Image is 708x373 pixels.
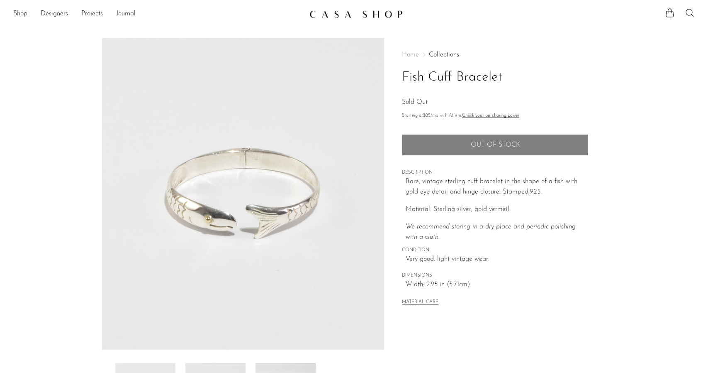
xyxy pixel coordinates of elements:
nav: Desktop navigation [13,7,303,21]
span: $25 [423,113,431,118]
p: Material: Sterling silver, gold vermeil. [406,204,589,215]
span: DESCRIPTION [402,169,589,177]
a: Shop [13,9,27,20]
span: Out of stock [471,141,520,149]
a: Designers [41,9,68,20]
button: Add to cart [402,134,589,156]
img: Fish Cuff Bracelet [102,38,384,350]
button: MATERIAL CARE [402,299,438,306]
p: Rare, vintage sterling cuff bracelet in the shape of a fish with gold eye detail and hinge closur... [406,177,589,198]
a: Projects [81,9,103,20]
h1: Fish Cuff Bracelet [402,67,589,88]
span: Width: 2.25 in (5.71cm) [406,280,589,290]
i: We recommend storing in a dry place and periodic polishing with a cloth. [406,223,576,241]
nav: Breadcrumbs [402,52,589,58]
a: Check your purchasing power - Learn more about Affirm Financing (opens in modal) [462,113,519,118]
span: Very good; light vintage wear. [406,254,589,265]
p: Starting at /mo with Affirm. [402,112,589,120]
span: Sold Out [402,99,428,106]
span: DIMENSIONS [402,272,589,280]
ul: NEW HEADER MENU [13,7,303,21]
a: Journal [116,9,136,20]
span: CONDITION [402,247,589,254]
a: Collections [429,52,459,58]
em: 925. [530,189,542,195]
span: Home [402,52,419,58]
